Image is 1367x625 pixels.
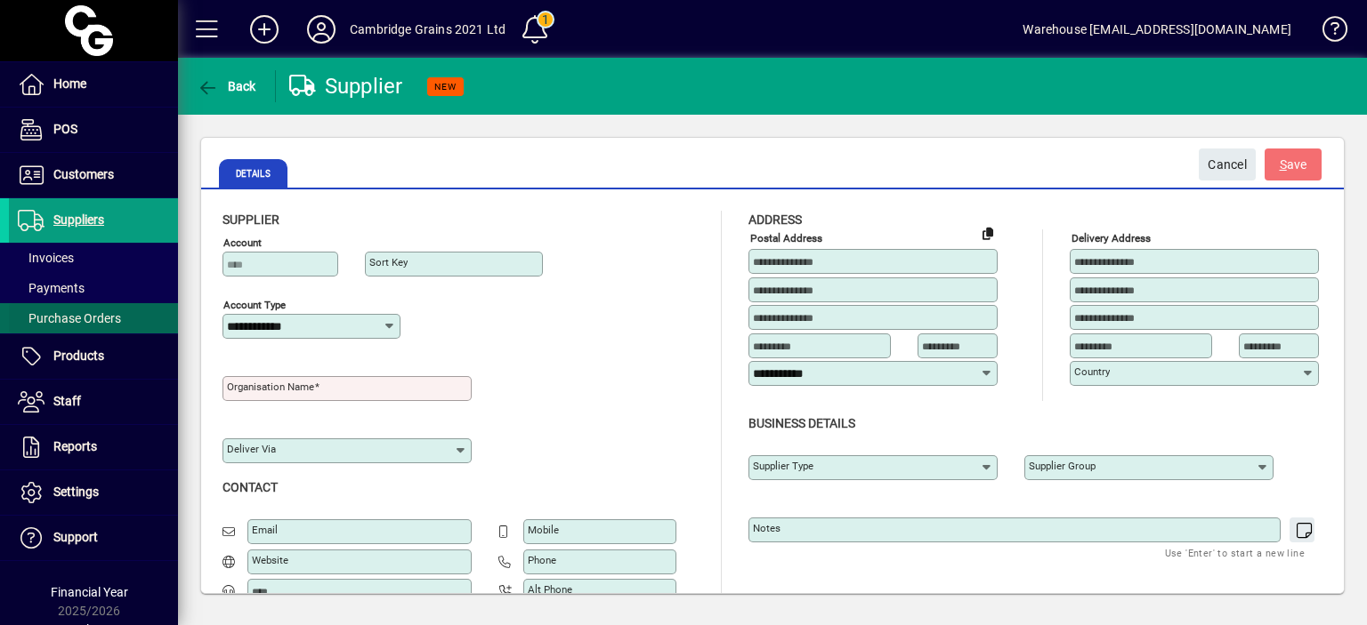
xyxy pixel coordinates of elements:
a: Customers [9,153,178,197]
mat-label: Email [252,524,278,536]
span: Staff [53,394,81,408]
mat-label: Organisation name [227,381,314,393]
a: Knowledge Base [1309,4,1345,61]
span: Business details [748,416,855,430]
span: Products [53,349,104,363]
button: Back [192,70,261,102]
span: Contact [222,480,278,494]
button: Copy to Delivery address [974,219,1002,247]
a: Payments [9,273,178,303]
a: POS [9,108,178,152]
span: Supplier [222,212,279,227]
a: Settings [9,470,178,515]
a: Products [9,334,178,379]
span: NEW [434,81,457,92]
div: Supplier [289,72,403,100]
a: Purchase Orders [9,303,178,333]
button: Cancel [1199,148,1256,180]
a: Invoices [9,243,178,273]
mat-label: Account Type [223,299,286,311]
a: Staff [9,380,178,424]
mat-label: Supplier group [1029,460,1096,472]
span: Settings [53,485,99,499]
span: Support [53,530,98,544]
mat-label: Country [1074,365,1110,378]
span: Cancel [1208,150,1247,180]
span: ave [1280,150,1307,180]
span: Payments [18,281,85,295]
mat-label: Phone [528,554,556,566]
span: POS [53,122,77,136]
mat-label: Sort key [369,256,408,268]
mat-label: Alt Phone [528,583,572,596]
mat-label: Website [252,554,288,566]
mat-label: Account [223,236,262,249]
span: Suppliers [53,212,104,227]
span: S [1280,157,1287,172]
mat-label: Mobile [528,524,559,536]
span: Invoices [18,251,74,265]
mat-label: Deliver via [227,443,276,455]
span: Back [197,79,256,93]
mat-label: Notes [753,522,781,534]
button: Add [236,13,293,45]
mat-hint: Use 'Enter' to start a new line [1165,542,1305,563]
span: Address [748,212,802,227]
div: Cambridge Grains 2021 Ltd [350,15,506,44]
span: Purchase Orders [18,311,121,325]
span: Home [53,76,86,91]
button: Save [1265,148,1322,180]
div: Warehouse [EMAIL_ADDRESS][DOMAIN_NAME] [1023,15,1291,44]
app-page-header-button: Back [178,70,276,102]
a: Home [9,62,178,107]
a: Reports [9,425,178,469]
span: Details [219,159,287,188]
span: Reports [53,439,97,453]
span: Customers [53,167,114,181]
button: Profile [293,13,350,45]
mat-label: Supplier type [753,460,813,472]
span: Financial Year [51,585,128,599]
a: Support [9,516,178,560]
